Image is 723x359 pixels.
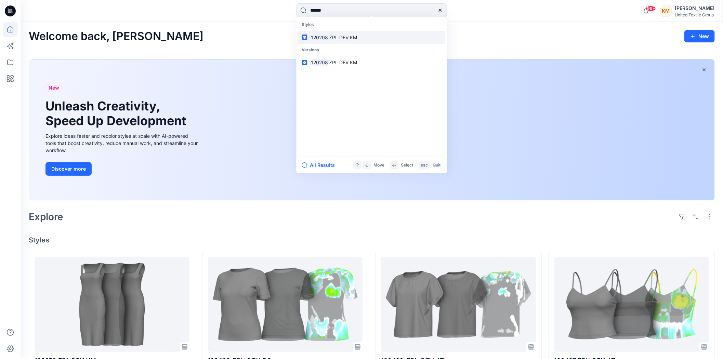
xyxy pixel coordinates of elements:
h2: Explore [29,211,63,222]
a: 120208ZPL DEV KM [298,31,446,44]
p: Versions [298,44,446,56]
a: 120433_ZPL_DEV_RG [208,257,363,352]
a: 120378 ZPL DEV KM [35,257,189,352]
mark: 120208 [310,58,329,66]
h1: Unleash Creativity, Speed Up Development [45,99,189,128]
button: All Results [302,161,340,169]
span: ZPL DEV KM [329,59,357,65]
a: Discover more [45,162,199,176]
h4: Styles [29,236,715,244]
button: New [684,30,715,42]
p: Select [401,162,413,169]
div: KM [660,5,672,17]
p: Quit [433,162,441,169]
div: United Textile Group [675,12,714,17]
p: Styles [298,18,446,31]
span: 99+ [646,6,656,11]
div: [PERSON_NAME] [675,4,714,12]
button: Discover more [45,162,92,176]
p: Move [374,162,385,169]
a: 120437_ZPL_DEV_AT [554,257,709,352]
a: 120438_ZPL_DEV_AT [381,257,536,352]
h2: Welcome back, [PERSON_NAME] [29,30,203,43]
div: Explore ideas faster and recolor styles at scale with AI-powered tools that boost creativity, red... [45,132,199,154]
span: New [49,84,59,92]
mark: 120208 [310,34,329,41]
a: 120208ZPL DEV KM [298,56,446,69]
p: esc [421,162,428,169]
span: ZPL DEV KM [329,35,357,40]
